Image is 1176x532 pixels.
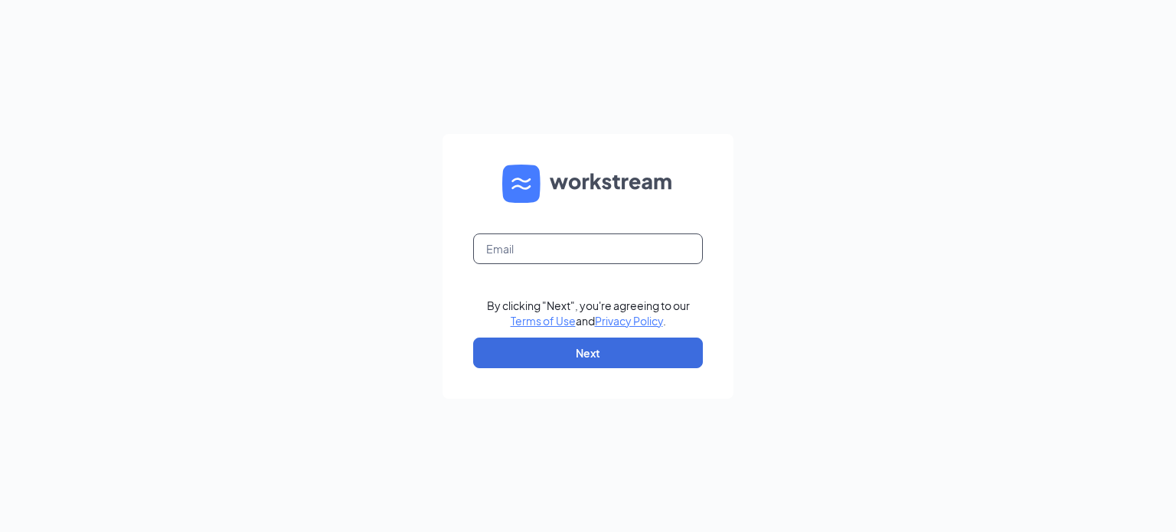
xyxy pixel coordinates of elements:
[511,314,576,328] a: Terms of Use
[502,165,674,203] img: WS logo and Workstream text
[473,338,703,368] button: Next
[473,233,703,264] input: Email
[595,314,663,328] a: Privacy Policy
[487,298,690,328] div: By clicking "Next", you're agreeing to our and .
